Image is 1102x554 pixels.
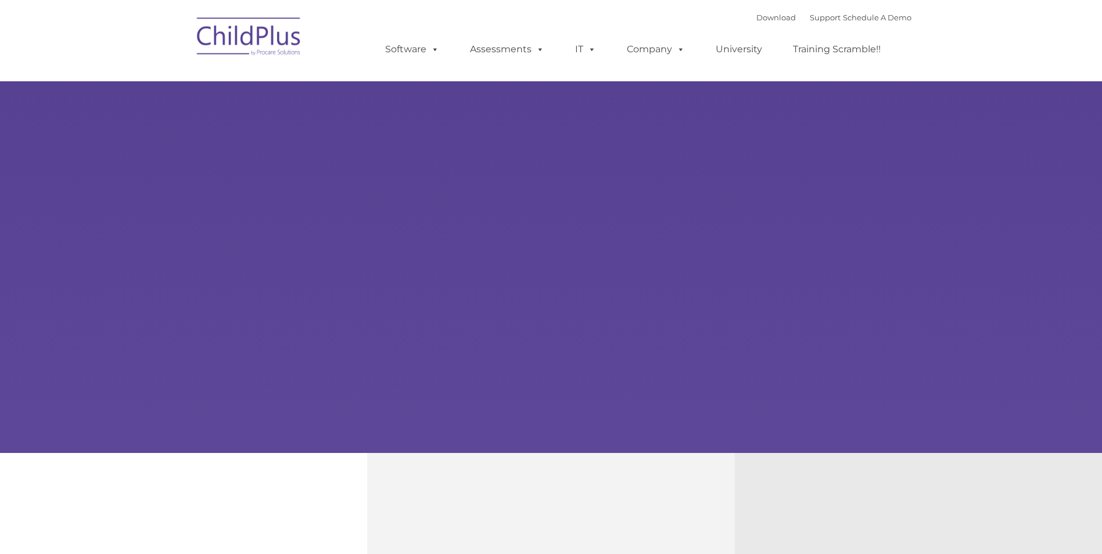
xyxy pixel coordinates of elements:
a: Software [374,38,451,61]
a: Support [810,13,841,22]
img: ChildPlus by Procare Solutions [191,9,307,67]
a: Download [756,13,796,22]
a: Assessments [458,38,556,61]
a: Company [615,38,697,61]
a: Training Scramble!! [781,38,892,61]
a: IT [563,38,608,61]
a: Schedule A Demo [843,13,911,22]
font: | [756,13,911,22]
a: University [704,38,774,61]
